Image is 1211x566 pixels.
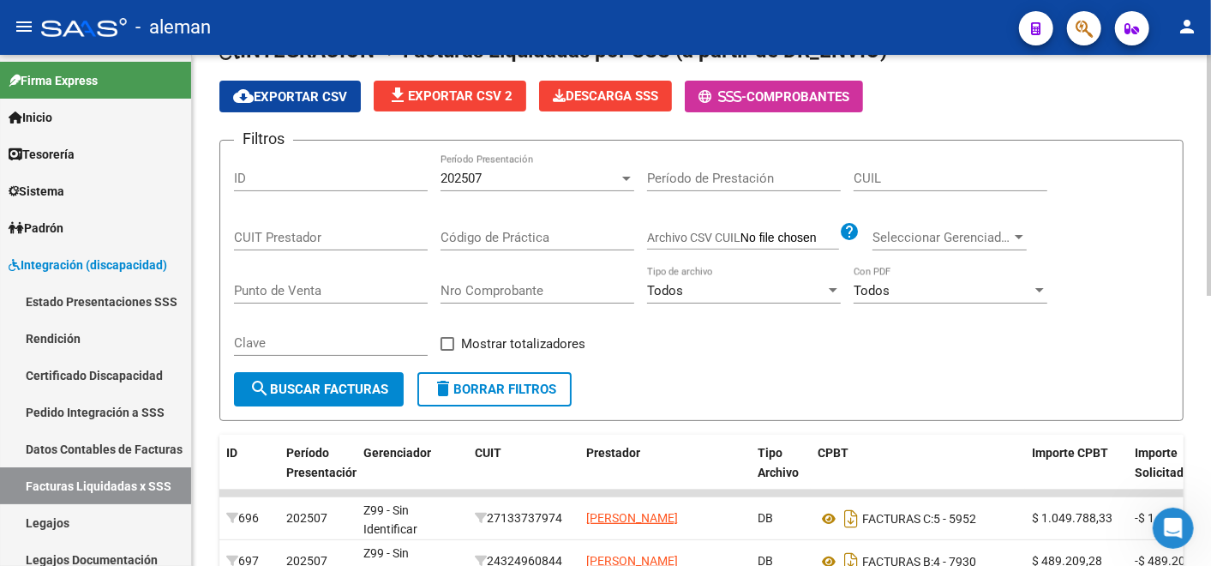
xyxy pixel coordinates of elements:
[387,88,513,104] span: Exportar CSV 2
[9,182,64,201] span: Sistema
[286,511,327,525] span: 202507
[751,435,811,510] datatable-header-cell: Tipo Archivo
[758,446,799,479] span: Tipo Archivo
[363,503,417,537] span: Z99 - Sin Identificar
[811,435,1025,510] datatable-header-cell: CPBT
[219,435,279,510] datatable-header-cell: ID
[698,89,746,105] span: -
[219,81,361,112] button: Exportar CSV
[839,221,860,242] mat-icon: help
[1135,446,1190,479] span: Importe Solicitado
[279,435,357,510] datatable-header-cell: Período Presentación
[1153,508,1194,549] iframe: Intercom live chat
[586,511,678,525] span: [PERSON_NAME]
[9,256,167,274] span: Integración (discapacidad)
[1032,446,1108,460] span: Importe CPBT
[1032,511,1112,525] span: $ 1.049.788,33
[818,446,848,460] span: CPBT
[9,71,98,90] span: Firma Express
[233,86,254,106] mat-icon: cloud_download
[746,89,849,105] span: Comprobantes
[233,89,347,105] span: Exportar CSV
[579,435,751,510] datatable-header-cell: Prestador
[249,382,388,397] span: Buscar Facturas
[441,171,482,186] span: 202507
[226,509,273,528] div: 696
[357,435,468,510] datatable-header-cell: Gerenciador
[862,512,933,526] span: FACTURAS C:
[417,372,572,406] button: Borrar Filtros
[234,127,293,151] h3: Filtros
[286,446,359,479] span: Período Presentación
[387,85,408,105] mat-icon: file_download
[1177,16,1197,37] mat-icon: person
[475,509,573,528] div: 27133737974
[840,505,862,533] i: Descargar documento
[9,219,63,238] span: Padrón
[135,9,211,46] span: - aleman
[475,446,501,460] span: CUIT
[647,231,740,244] span: Archivo CSV CUIL
[234,372,404,406] button: Buscar Facturas
[685,81,863,112] button: -Comprobantes
[9,145,75,164] span: Tesorería
[872,230,1011,245] span: Seleccionar Gerenciador
[249,378,270,399] mat-icon: search
[1025,435,1128,510] datatable-header-cell: Importe CPBT
[740,231,839,246] input: Archivo CSV CUIL
[758,511,773,525] span: DB
[433,378,453,399] mat-icon: delete
[14,16,34,37] mat-icon: menu
[539,81,672,111] button: Descarga SSS
[818,505,1018,533] div: 5 - 5952
[854,283,890,298] span: Todos
[363,446,431,460] span: Gerenciador
[647,283,683,298] span: Todos
[433,382,556,397] span: Borrar Filtros
[553,88,658,104] span: Descarga SSS
[468,435,579,510] datatable-header-cell: CUIT
[461,334,585,354] span: Mostrar totalizadores
[9,108,52,127] span: Inicio
[226,446,237,460] span: ID
[374,81,526,111] button: Exportar CSV 2
[539,81,672,112] app-download-masive: Descarga masiva de comprobantes (adjuntos)
[586,446,640,460] span: Prestador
